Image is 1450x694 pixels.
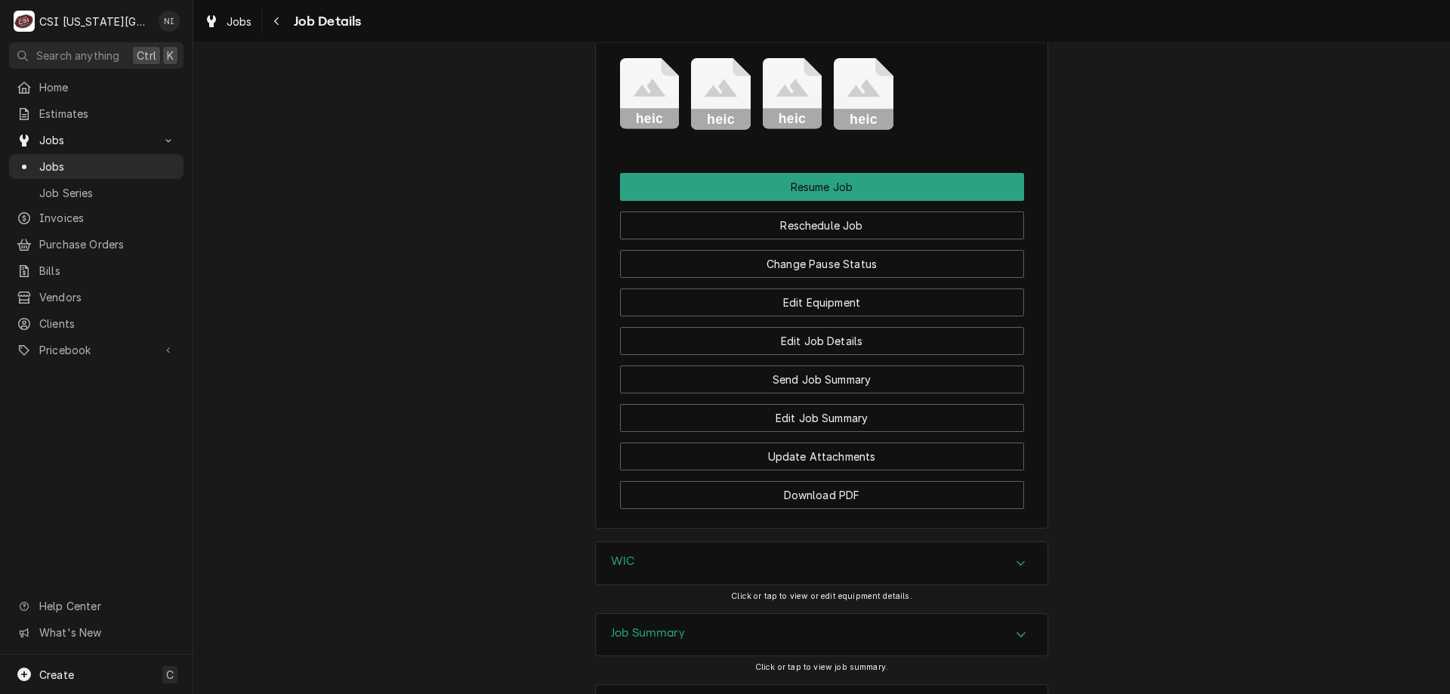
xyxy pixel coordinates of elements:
button: Change Pause Status [620,250,1024,278]
a: Invoices [9,205,184,230]
button: heic [691,58,751,130]
a: Purchase Orders [9,232,184,257]
div: Attachments [620,32,1024,141]
button: Send Job Summary [620,366,1024,393]
span: Vendors [39,289,176,305]
a: Go to What's New [9,620,184,645]
button: Reschedule Job [620,211,1024,239]
h3: WIC [611,554,634,569]
div: CSI Kansas City's Avatar [14,11,35,32]
span: Job Details [289,11,362,32]
span: Ctrl [137,48,156,63]
span: Purchase Orders [39,236,176,252]
button: heic [834,58,893,130]
span: Invoices [39,210,176,226]
span: Help Center [39,598,174,614]
button: Edit Equipment [620,288,1024,316]
button: Edit Job Details [620,327,1024,355]
a: Job Series [9,180,184,205]
button: Navigate back [265,9,289,33]
div: Button Group Row [620,173,1024,201]
a: Estimates [9,101,184,126]
span: Bills [39,263,176,279]
button: Update Attachments [620,443,1024,470]
div: Button Group Row [620,201,1024,239]
span: What's New [39,625,174,640]
span: Estimates [39,106,176,122]
div: Button Group Row [620,432,1024,470]
span: Jobs [227,14,252,29]
div: Button Group [620,173,1024,509]
a: Jobs [198,9,258,34]
a: Jobs [9,154,184,179]
div: Button Group Row [620,239,1024,278]
a: Home [9,75,184,100]
a: Go to Jobs [9,128,184,153]
a: Go to Help Center [9,594,184,618]
button: Accordion Details Expand Trigger [596,542,1047,585]
div: Button Group Row [620,470,1024,509]
span: Pricebook [39,342,153,358]
button: heic [620,58,680,130]
button: Download PDF [620,481,1024,509]
span: Home [39,79,176,95]
span: K [167,48,174,63]
span: Create [39,668,74,681]
button: Edit Job Summary [620,404,1024,432]
h3: Job Summary [611,626,685,640]
a: Go to Pricebook [9,338,184,362]
button: Search anythingCtrlK [9,42,184,69]
span: C [166,667,174,683]
button: Accordion Details Expand Trigger [596,614,1047,656]
span: Attachments [620,46,1024,141]
div: Accordion Header [596,542,1047,585]
div: Button Group Row [620,316,1024,355]
div: WIC [595,541,1048,585]
div: CSI [US_STATE][GEOGRAPHIC_DATA] [39,14,150,29]
span: Job Series [39,185,176,201]
a: Vendors [9,285,184,310]
button: heic [763,58,822,130]
div: Nate Ingram's Avatar [159,11,180,32]
div: Button Group Row [620,278,1024,316]
div: Button Group Row [620,355,1024,393]
span: Click or tap to view job summary. [755,662,888,672]
div: C [14,11,35,32]
a: Clients [9,311,184,336]
span: Jobs [39,132,153,148]
div: Job Summary [595,613,1048,657]
div: NI [159,11,180,32]
span: Jobs [39,159,176,174]
span: Search anything [36,48,119,63]
div: Button Group Row [620,393,1024,432]
span: Clients [39,316,176,332]
span: Click or tap to view or edit equipment details. [731,591,912,601]
button: Resume Job [620,173,1024,201]
a: Bills [9,258,184,283]
div: Accordion Header [596,614,1047,656]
